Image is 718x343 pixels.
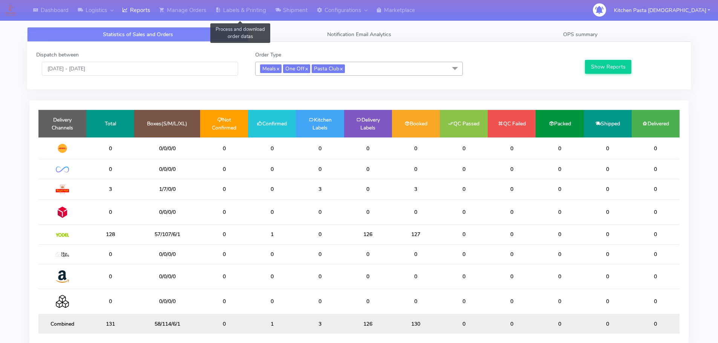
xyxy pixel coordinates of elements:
[440,200,488,224] td: 0
[392,289,440,314] td: 0
[536,225,583,244] td: 0
[632,244,680,264] td: 0
[255,51,281,59] label: Order Type
[536,200,583,224] td: 0
[632,314,680,334] td: 0
[134,244,200,264] td: 0/0/0/0
[392,110,440,137] td: Booked
[392,264,440,289] td: 0
[134,179,200,200] td: 1/7/0/0
[305,64,308,72] a: x
[86,137,134,159] td: 0
[584,289,632,314] td: 0
[344,289,392,314] td: 0
[56,143,69,153] img: DHL
[248,179,296,200] td: 0
[632,159,680,179] td: 0
[584,137,632,159] td: 0
[584,200,632,224] td: 0
[27,27,691,42] ul: Tabs
[86,289,134,314] td: 0
[248,289,296,314] td: 0
[103,31,173,38] span: Statistics of Sales and Orders
[584,110,632,137] td: Shipped
[248,200,296,224] td: 0
[392,225,440,244] td: 127
[200,137,248,159] td: 0
[584,314,632,334] td: 0
[632,289,680,314] td: 0
[86,264,134,289] td: 0
[632,137,680,159] td: 0
[134,137,200,159] td: 0/0/0/0
[200,225,248,244] td: 0
[344,225,392,244] td: 126
[536,244,583,264] td: 0
[392,179,440,200] td: 3
[86,314,134,334] td: 131
[42,62,238,76] input: Pick the Daterange
[56,166,69,173] img: OnFleet
[86,179,134,200] td: 3
[488,289,536,314] td: 0
[86,200,134,224] td: 0
[440,179,488,200] td: 0
[440,137,488,159] td: 0
[200,179,248,200] td: 0
[536,110,583,137] td: Packed
[56,295,69,308] img: Collection
[584,179,632,200] td: 0
[248,110,296,137] td: Confirmed
[248,137,296,159] td: 0
[56,270,69,283] img: Amazon
[608,3,716,18] button: Kitchen Pasta [DEMOGRAPHIC_DATA]
[440,110,488,137] td: QC Passed
[248,244,296,264] td: 0
[134,264,200,289] td: 0/0/0/0
[536,159,583,179] td: 0
[536,264,583,289] td: 0
[440,289,488,314] td: 0
[440,264,488,289] td: 0
[344,200,392,224] td: 0
[134,159,200,179] td: 0/0/0/0
[632,264,680,289] td: 0
[344,314,392,334] td: 126
[248,225,296,244] td: 1
[296,225,344,244] td: 0
[584,159,632,179] td: 0
[392,244,440,264] td: 0
[248,159,296,179] td: 0
[392,314,440,334] td: 130
[440,244,488,264] td: 0
[585,60,631,74] button: Show Reports
[488,159,536,179] td: 0
[563,31,597,38] span: OPS summary
[312,64,345,73] span: Pasta Club
[344,179,392,200] td: 0
[296,314,344,334] td: 3
[536,137,583,159] td: 0
[200,289,248,314] td: 0
[56,233,69,237] img: Yodel
[134,110,200,137] td: Boxes(S/M/L/XL)
[344,159,392,179] td: 0
[584,225,632,244] td: 0
[56,206,69,219] img: DPD
[584,264,632,289] td: 0
[488,179,536,200] td: 0
[276,64,279,72] a: x
[536,314,583,334] td: 0
[86,244,134,264] td: 0
[296,159,344,179] td: 0
[327,31,391,38] span: Notification Email Analytics
[296,244,344,264] td: 0
[632,110,680,137] td: Delivered
[134,289,200,314] td: 0/0/0/0
[392,137,440,159] td: 0
[86,159,134,179] td: 0
[283,64,310,73] span: One Off
[134,200,200,224] td: 0/0/0/0
[392,200,440,224] td: 0
[488,244,536,264] td: 0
